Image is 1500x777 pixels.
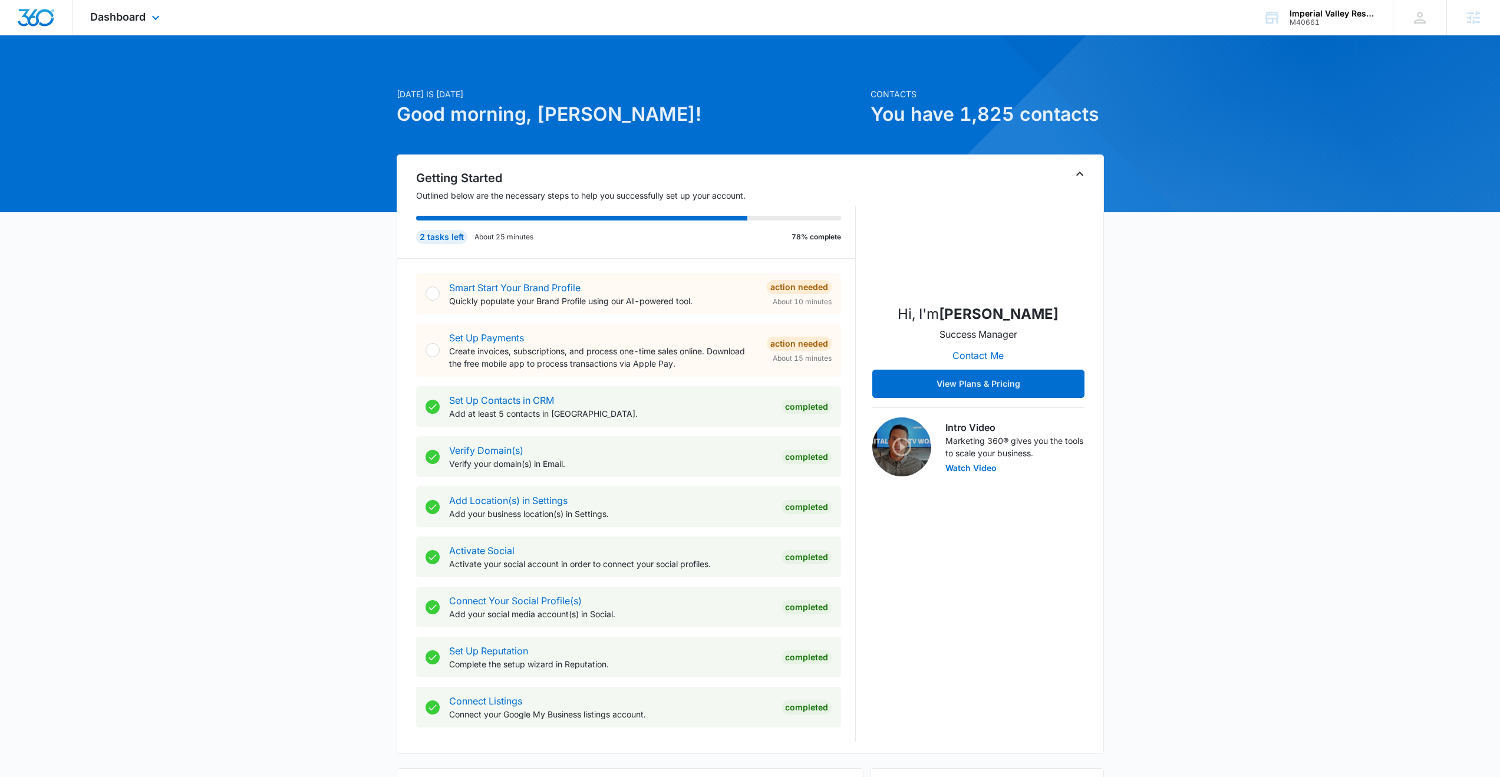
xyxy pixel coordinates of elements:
[449,695,522,707] a: Connect Listings
[449,595,582,607] a: Connect Your Social Profile(s)
[773,297,832,307] span: About 10 minutes
[939,305,1059,322] strong: [PERSON_NAME]
[449,708,772,720] p: Connect your Google My Business listings account.
[782,450,832,464] div: Completed
[871,88,1104,100] p: Contacts
[941,341,1016,370] button: Contact Me
[397,100,863,129] h1: Good morning, [PERSON_NAME]!
[449,394,554,406] a: Set Up Contacts in CRM
[449,457,772,470] p: Verify your domain(s) in Email.
[449,295,757,307] p: Quickly populate your Brand Profile using our AI-powered tool.
[416,169,856,187] h2: Getting Started
[449,545,515,557] a: Activate Social
[397,88,863,100] p: [DATE] is [DATE]
[782,600,832,614] div: Completed
[945,420,1084,434] h3: Intro Video
[782,550,832,564] div: Completed
[416,189,856,202] p: Outlined below are the necessary steps to help you successfully set up your account.
[449,445,523,456] a: Verify Domain(s)
[449,608,772,620] p: Add your social media account(s) in Social.
[782,500,832,514] div: Completed
[773,353,832,364] span: About 15 minutes
[449,332,524,344] a: Set Up Payments
[1290,9,1376,18] div: account name
[945,464,997,472] button: Watch Video
[782,650,832,664] div: Completed
[939,327,1017,341] p: Success Manager
[919,176,1037,294] img: Erin Reese
[90,11,146,23] span: Dashboard
[1290,18,1376,27] div: account id
[416,230,467,244] div: 2 tasks left
[767,337,832,351] div: Action Needed
[449,495,568,506] a: Add Location(s) in Settings
[792,232,841,242] p: 78% complete
[474,232,533,242] p: About 25 minutes
[449,658,772,670] p: Complete the setup wizard in Reputation.
[872,370,1084,398] button: View Plans & Pricing
[872,417,931,476] img: Intro Video
[782,400,832,414] div: Completed
[898,304,1059,325] p: Hi, I'm
[449,645,528,657] a: Set Up Reputation
[871,100,1104,129] h1: You have 1,825 contacts
[449,407,772,420] p: Add at least 5 contacts in [GEOGRAPHIC_DATA].
[1073,167,1087,181] button: Toggle Collapse
[449,508,772,520] p: Add your business location(s) in Settings.
[782,700,832,715] div: Completed
[449,558,772,570] p: Activate your social account in order to connect your social profiles.
[767,280,832,294] div: Action Needed
[449,282,581,294] a: Smart Start Your Brand Profile
[449,345,757,370] p: Create invoices, subscriptions, and process one-time sales online. Download the free mobile app t...
[945,434,1084,459] p: Marketing 360® gives you the tools to scale your business.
